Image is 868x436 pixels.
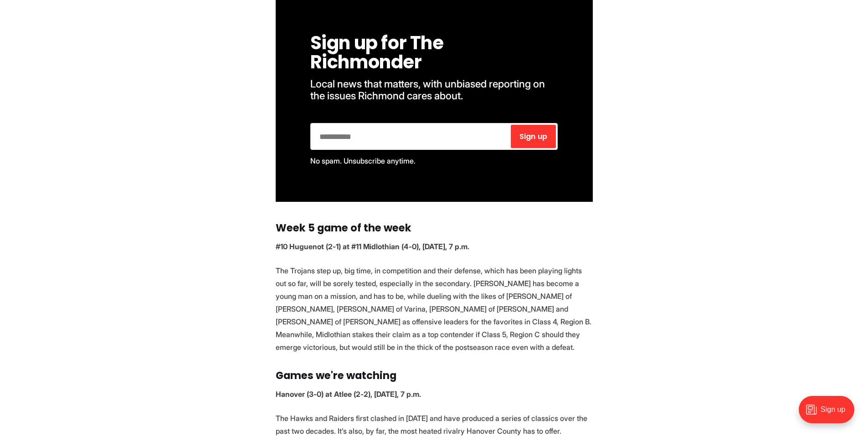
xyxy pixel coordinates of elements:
strong: Hanover (3-0) at Atlee (2-2), [DATE], 7 p.m. [276,390,421,399]
strong: #10 Huguenot (2-1) at #11 Midlothian (4-0), [DATE], 7 p.m. [276,242,469,251]
iframe: portal-trigger [791,391,868,436]
button: Sign up [511,125,556,148]
h3: Week 5 game of the week [276,222,593,234]
span: Local news that matters, with unbiased reporting on the issues Richmond cares about. [310,77,547,102]
span: Sign up [519,133,547,140]
span: Sign up for The Richmonder [310,30,447,75]
span: No spam. Unsubscribe anytime. [310,156,416,165]
h3: Games we're watching [276,370,593,382]
p: The Trojans step up, big time, in competition and their defense, which has been playing lights ou... [276,264,593,354]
